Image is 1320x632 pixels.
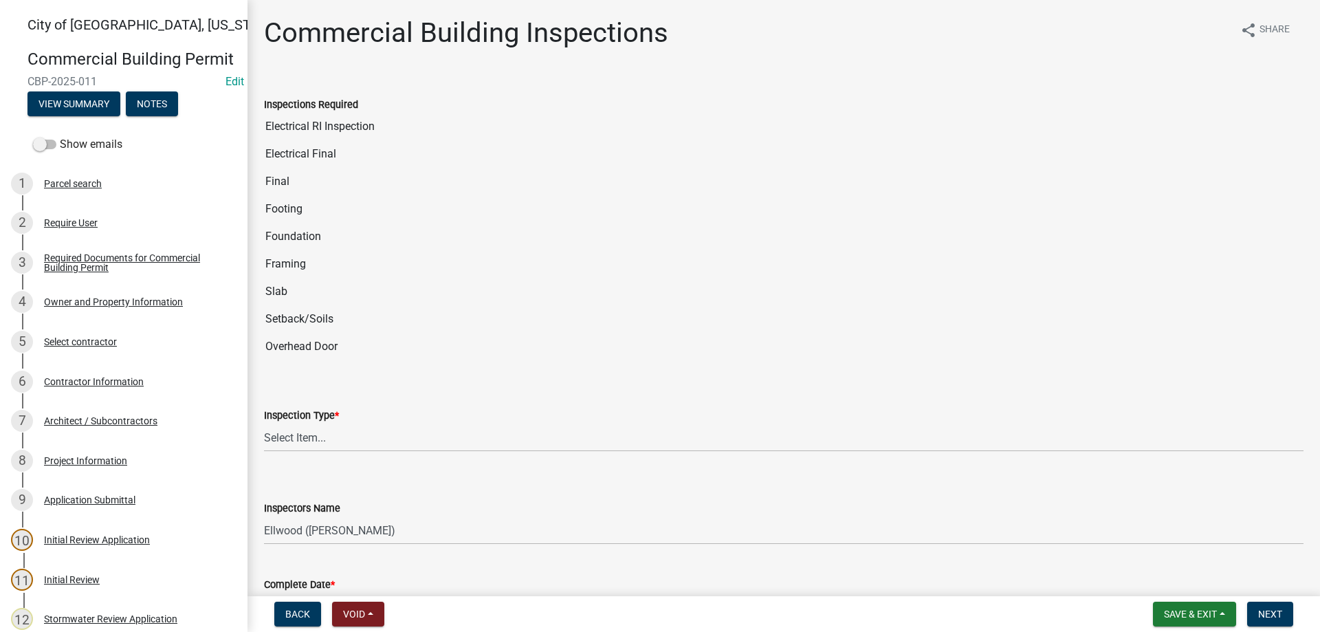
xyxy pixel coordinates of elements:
div: Application Submittal [44,495,135,505]
wm-modal-confirm: Summary [27,99,120,110]
button: shareShare [1229,17,1301,43]
i: share [1240,22,1257,39]
label: Inspectors Name [264,504,340,514]
div: 10 [11,529,33,551]
a: Edit [225,75,244,88]
button: Back [274,602,321,626]
div: Owner and Property Information [44,297,183,307]
div: Require User [44,218,98,228]
div: 5 [11,331,33,353]
div: 7 [11,410,33,432]
span: CBP-2025-011 [27,75,220,88]
div: 4 [11,291,33,313]
div: 11 [11,569,33,591]
span: City of [GEOGRAPHIC_DATA], [US_STATE] [27,17,278,33]
div: Parcel search [44,179,102,188]
span: Next [1258,609,1282,620]
button: Void [332,602,384,626]
h4: Commercial Building Permit [27,50,236,69]
div: 3 [11,252,33,274]
div: 2 [11,212,33,234]
div: 1 [11,173,33,195]
h1: Commercial Building Inspections [264,17,668,50]
button: Next [1247,602,1293,626]
div: 9 [11,489,33,511]
label: Inspections Required [264,100,358,110]
button: Save & Exit [1153,602,1236,626]
label: Complete Date [264,580,335,590]
label: Inspection Type [264,411,339,421]
wm-modal-confirm: Notes [126,99,178,110]
button: Notes [126,91,178,116]
div: Required Documents for Commercial Building Permit [44,253,225,272]
label: Show emails [33,136,122,153]
button: View Summary [27,91,120,116]
div: 6 [11,371,33,393]
span: Save & Exit [1164,609,1217,620]
wm-modal-confirm: Edit Application Number [225,75,244,88]
div: Initial Review [44,575,100,585]
div: Initial Review Application [44,535,150,545]
div: Architect / Subcontractors [44,416,157,426]
span: Back [285,609,310,620]
div: 8 [11,450,33,472]
span: Share [1259,22,1290,39]
div: Contractor Information [44,377,144,386]
div: Project Information [44,456,127,466]
div: 12 [11,608,33,630]
div: Stormwater Review Application [44,614,177,624]
span: Void [343,609,365,620]
div: Select contractor [44,337,117,347]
